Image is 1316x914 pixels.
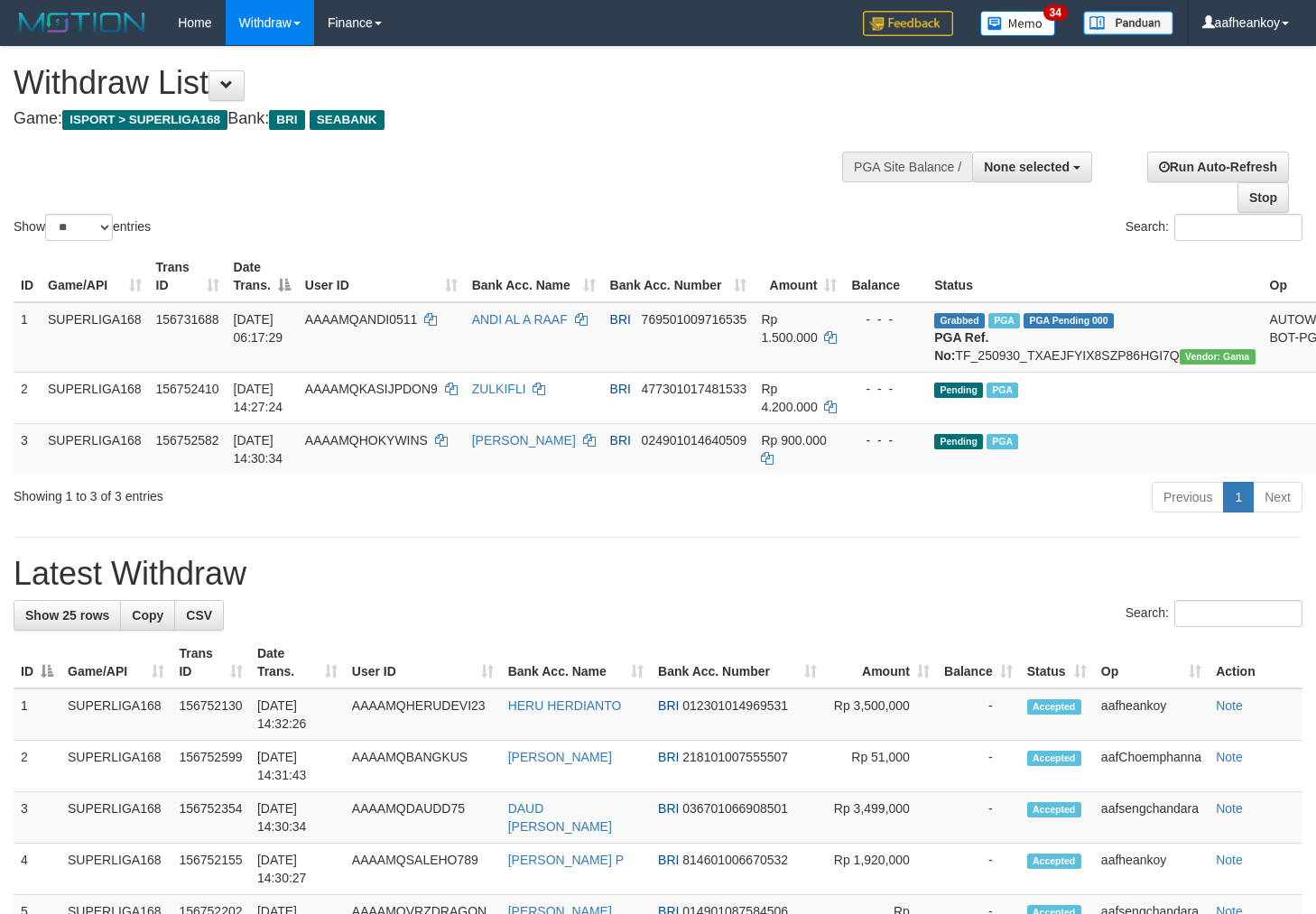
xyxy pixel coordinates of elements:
[682,801,788,816] span: Copy 036701066908501 to clipboard
[472,382,526,396] a: ZULKIFLI
[156,433,219,448] span: 156752582
[934,434,983,449] span: Pending
[171,637,249,688] th: Trans ID: activate to sort column ascending
[1253,482,1302,512] a: Next
[234,382,283,414] span: [DATE] 14:27:24
[934,313,985,328] span: Grabbed
[186,608,212,623] span: CSV
[987,434,1018,449] span: Marked by aafsengchandara
[62,110,227,130] span: ISPORT > SUPERLIGA168
[14,110,859,128] h4: Game: Bank:
[305,312,418,327] span: AAAAMQANDI0511
[761,433,826,448] span: Rp 900.000
[171,844,249,895] td: 156752155
[60,688,171,741] td: SUPERLIGA168
[1216,801,1243,816] a: Note
[1083,11,1173,35] img: panduan.png
[1094,844,1209,895] td: aafheankoy
[465,251,603,302] th: Bank Acc. Name: activate to sort column ascending
[345,688,501,741] td: AAAAMQHERUDEVI23
[642,382,747,396] span: Copy 477301017481533 to clipboard
[1180,349,1256,365] span: Vendor URL: https://trx31.1velocity.biz
[41,372,149,423] td: SUPERLIGA168
[171,741,249,792] td: 156752599
[60,844,171,895] td: SUPERLIGA168
[25,608,109,623] span: Show 25 rows
[658,698,679,713] span: BRI
[851,380,920,398] div: - - -
[658,853,679,867] span: BRI
[984,160,1070,174] span: None selected
[250,741,345,792] td: [DATE] 14:31:43
[345,844,501,895] td: AAAAMQSALEHO789
[45,214,113,241] select: Showentries
[610,433,631,448] span: BRI
[1216,750,1243,764] a: Note
[851,310,920,328] div: - - -
[472,312,568,327] a: ANDI AL A RAAF
[1209,637,1302,688] th: Action
[41,302,149,373] td: SUPERLIGA168
[149,251,227,302] th: Trans ID: activate to sort column ascending
[937,637,1020,688] th: Balance: activate to sort column ascending
[1237,182,1289,213] a: Stop
[14,423,41,475] td: 3
[472,433,576,448] a: [PERSON_NAME]
[171,688,249,741] td: 156752130
[345,637,501,688] th: User ID: activate to sort column ascending
[508,698,622,713] a: HERU HERDIANTO
[937,844,1020,895] td: -
[345,741,501,792] td: AAAAMQBANGKUS
[1174,214,1302,241] input: Search:
[927,251,1262,302] th: Status
[1027,751,1081,766] span: Accepted
[14,65,859,101] h1: Withdraw List
[610,382,631,396] span: BRI
[1094,792,1209,844] td: aafsengchandara
[937,792,1020,844] td: -
[508,853,624,867] a: [PERSON_NAME] P
[508,801,612,834] a: DAUD [PERSON_NAME]
[987,383,1018,398] span: Marked by aafsengchandara
[41,423,149,475] td: SUPERLIGA168
[1147,152,1289,182] a: Run Auto-Refresh
[844,251,927,302] th: Balance
[120,600,175,631] a: Copy
[1126,214,1302,241] label: Search:
[658,750,679,764] span: BRI
[250,688,345,741] td: [DATE] 14:32:26
[824,792,937,844] td: Rp 3,499,000
[927,302,1262,373] td: TF_250930_TXAEJFYIX8SZP86HGI7Q
[310,110,385,130] span: SEABANK
[174,600,224,631] a: CSV
[14,372,41,423] td: 2
[1223,482,1254,512] a: 1
[250,844,345,895] td: [DATE] 14:30:27
[14,302,41,373] td: 1
[14,556,1302,592] h1: Latest Withdraw
[1024,313,1114,328] span: PGA Pending
[1027,854,1081,869] span: Accepted
[682,698,788,713] span: Copy 012301014969531 to clipboard
[508,750,612,764] a: [PERSON_NAME]
[14,480,535,505] div: Showing 1 to 3 of 3 entries
[60,637,171,688] th: Game/API: activate to sort column ascending
[227,251,298,302] th: Date Trans.: activate to sort column descending
[305,433,428,448] span: AAAAMQHOKYWINS
[761,382,817,414] span: Rp 4.200.000
[14,251,41,302] th: ID
[1216,853,1243,867] a: Note
[754,251,844,302] th: Amount: activate to sort column ascending
[934,383,983,398] span: Pending
[1152,482,1224,512] a: Previous
[1094,688,1209,741] td: aafheankoy
[1094,741,1209,792] td: aafChoemphanna
[937,741,1020,792] td: -
[298,251,465,302] th: User ID: activate to sort column ascending
[250,637,345,688] th: Date Trans.: activate to sort column ascending
[988,313,1020,328] span: Marked by aafromsomean
[972,152,1092,182] button: None selected
[603,251,755,302] th: Bank Acc. Number: activate to sort column ascending
[1094,637,1209,688] th: Op: activate to sort column ascending
[250,792,345,844] td: [DATE] 14:30:34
